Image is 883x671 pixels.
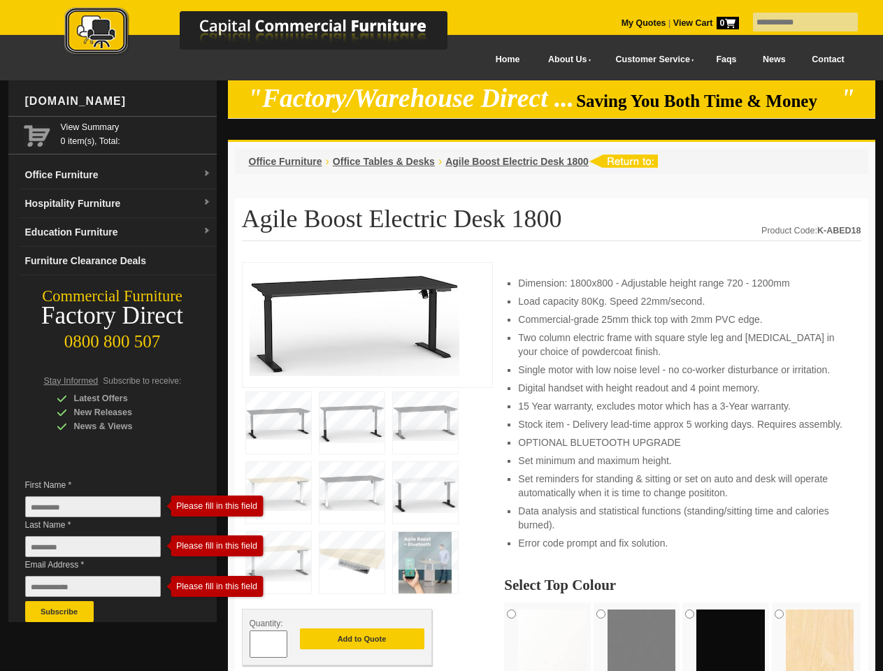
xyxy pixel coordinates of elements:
span: Email Address * [25,558,182,572]
strong: K-ABED18 [817,226,861,236]
div: Latest Offers [57,391,189,405]
a: Furniture Clearance Deals [20,247,217,275]
a: My Quotes [622,18,666,28]
em: " [840,84,855,113]
li: Commercial-grade 25mm thick top with 2mm PVC edge. [518,312,847,326]
div: Please fill in this field [171,582,252,591]
div: New Releases [57,405,189,419]
input: First Name * [25,496,161,517]
div: Commercial Furniture [8,287,217,306]
img: dropdown [203,227,211,236]
div: News & Views [57,419,189,433]
a: Contact [798,44,857,75]
img: dropdown [203,170,211,178]
input: Email Address * [25,576,161,597]
img: Capital Commercial Furniture Logo [26,7,515,58]
div: Please fill in this field [171,501,252,511]
span: Subscribe to receive: [103,376,181,386]
span: Set minimum and maximum height. [518,455,671,466]
button: Subscribe [25,601,94,622]
a: Office Tables & Desks [333,156,435,167]
a: Office Furniture [249,156,322,167]
a: Faqs [703,44,750,75]
span: First Name * [25,478,182,492]
div: Product Code: [761,224,861,238]
a: Capital Commercial Furniture Logo [26,7,515,62]
span: Stay Informed [44,376,99,386]
a: Education Furnituredropdown [20,218,217,247]
span: Error code prompt and fix solution. [518,537,668,549]
span: Data analysis and statistical functions (standing/sitting time and calories burned). [518,505,828,531]
li: › [326,154,329,168]
li: Two column electric frame with square style leg and [MEDICAL_DATA] in your choice of powdercoat f... [518,331,847,359]
span: Last Name * [25,518,182,532]
li: 15 Year warranty, excludes motor which has a 3-Year warranty. [518,399,847,413]
li: Load capacity 80Kg. Speed 22mm/second. [518,294,847,308]
img: Agile Boost Electric Desk 1800 [250,270,459,376]
a: About Us [533,44,600,75]
input: Last Name * [25,536,161,557]
a: Hospitality Furnituredropdown [20,189,217,218]
h1: Agile Boost Electric Desk 1800 [242,205,861,241]
button: Add to Quote [300,628,424,649]
span: 0 [717,17,739,29]
h2: Select Top Colour [504,578,861,592]
img: dropdown [203,199,211,207]
div: Please fill in this field [171,541,252,551]
a: View Cart0 [670,18,738,28]
span: Set reminders for standing & sitting or set on auto and desk will operate automatically when it i... [518,473,828,498]
a: Customer Service [600,44,703,75]
span: Saving You Both Time & Money [576,92,838,110]
div: Factory Direct [8,306,217,326]
em: "Factory/Warehouse Direct ... [247,84,574,113]
div: [DOMAIN_NAME] [20,80,217,122]
a: Office Furnituredropdown [20,161,217,189]
a: View Summary [61,120,211,134]
strong: View Cart [673,18,739,28]
li: Digital handset with height readout and 4 point memory. [518,381,847,395]
a: News [749,44,798,75]
li: › [438,154,442,168]
div: 0800 800 507 [8,325,217,352]
li: Dimension: 1800x800 - Adjustable height range 720 - 1200mm [518,276,847,290]
span: Stock item - Delivery lead-time approx 5 working days. Requires assembly. [518,419,842,430]
img: return to [589,154,658,168]
span: Quantity: [250,619,283,628]
a: Agile Boost Electric Desk 1800 [445,156,589,167]
span: 0 item(s), Total: [61,120,211,146]
li: Single motor with low noise level - no co-worker disturbance or irritation. [518,363,847,377]
span: OPTIONAL BLUETOOTH UPGRADE [518,437,681,448]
